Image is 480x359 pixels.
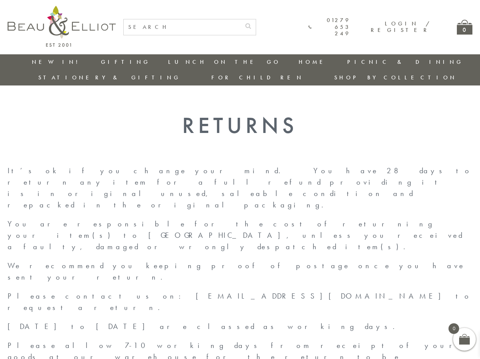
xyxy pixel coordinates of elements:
a: Login / Register [371,20,430,34]
a: Lunch On The Go [168,58,280,66]
a: Home [299,58,329,66]
a: 01279 653 249 [308,17,351,37]
input: SEARCH [124,19,241,35]
a: Gifting [101,58,150,66]
img: logo [8,6,116,47]
a: Stationery & Gifting [38,74,181,81]
h1: Returns [8,112,472,138]
span: Please contact us on: [EMAIL_ADDRESS][DOMAIN_NAME] to request a return. [8,291,472,312]
span: You are responsible for the cost of returning your item(s) to [GEOGRAPHIC_DATA], unless you recei... [8,219,463,251]
span: We recommend you keeping proof of postage once you have sent your return. [8,261,464,282]
a: New in! [32,58,83,66]
a: For Children [211,74,304,81]
a: Picnic & Dining [347,58,463,66]
span: [DATE] to [DATE] are classed as working days. [8,321,401,331]
span: 0 [449,323,459,334]
span: It’s ok if you change your mind. You have 28 days to return any item for a full refund providing ... [8,166,472,210]
a: Shop by collection [334,74,457,81]
a: 0 [457,20,472,35]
